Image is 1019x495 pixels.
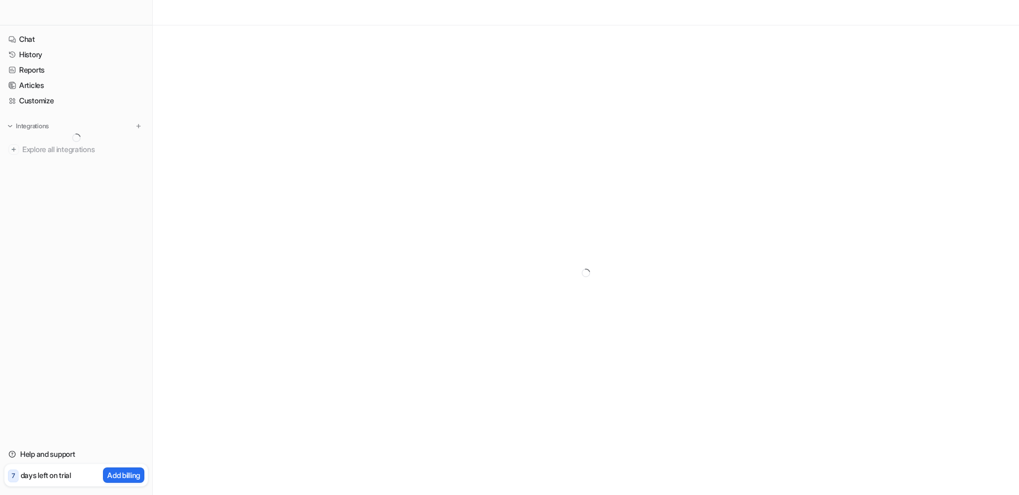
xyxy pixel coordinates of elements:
[135,122,142,130] img: menu_add.svg
[4,142,148,157] a: Explore all integrations
[4,32,148,47] a: Chat
[12,471,15,481] p: 7
[107,470,140,481] p: Add billing
[4,78,148,93] a: Articles
[4,63,148,77] a: Reports
[6,122,14,130] img: expand menu
[8,144,19,155] img: explore all integrations
[16,122,49,130] p: Integrations
[21,470,71,481] p: days left on trial
[4,47,148,62] a: History
[4,121,52,131] button: Integrations
[103,467,144,483] button: Add billing
[22,141,144,158] span: Explore all integrations
[4,93,148,108] a: Customize
[4,447,148,462] a: Help and support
